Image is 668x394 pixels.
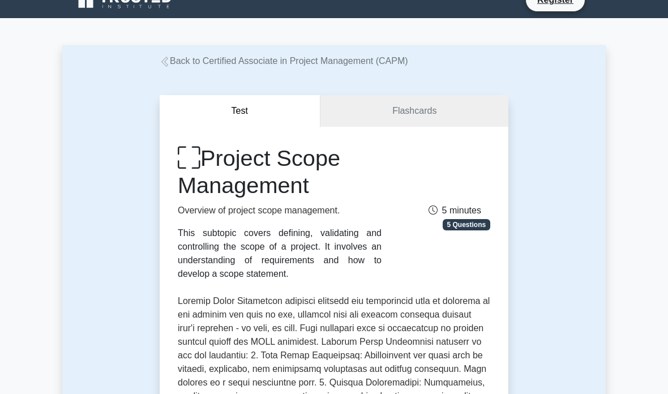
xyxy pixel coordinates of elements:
[178,226,382,281] div: This subtopic covers defining, validating and controlling the scope of a project. It involves an ...
[160,56,408,66] a: Back to Certified Associate in Project Management (CAPM)
[429,205,481,215] span: 5 minutes
[160,95,320,127] button: Test
[320,95,508,127] a: Flashcards
[178,145,382,199] h1: Project Scope Management
[443,219,490,230] span: 5 Questions
[178,204,382,217] p: Overview of project scope management.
